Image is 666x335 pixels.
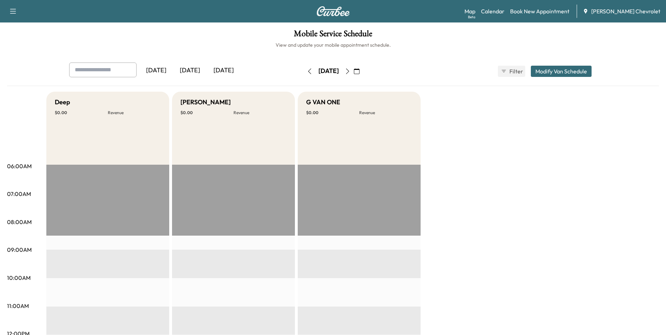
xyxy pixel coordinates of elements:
[464,7,475,15] a: MapBeta
[108,110,161,116] p: Revenue
[318,67,339,75] div: [DATE]
[7,162,32,170] p: 06:00AM
[55,97,70,107] h5: Deep
[306,97,340,107] h5: G VAN ONE
[233,110,286,116] p: Revenue
[7,190,31,198] p: 07:00AM
[531,66,592,77] button: Modify Van Schedule
[509,67,522,75] span: Filter
[7,245,32,254] p: 09:00AM
[7,302,29,310] p: 11:00AM
[173,63,207,79] div: [DATE]
[481,7,505,15] a: Calendar
[207,63,240,79] div: [DATE]
[591,7,660,15] span: [PERSON_NAME] Chevrolet
[316,6,350,16] img: Curbee Logo
[139,63,173,79] div: [DATE]
[498,66,525,77] button: Filter
[359,110,412,116] p: Revenue
[510,7,569,15] a: Book New Appointment
[7,41,659,48] h6: View and update your mobile appointment schedule.
[7,218,32,226] p: 08:00AM
[180,110,233,116] p: $ 0.00
[7,274,31,282] p: 10:00AM
[306,110,359,116] p: $ 0.00
[468,14,475,20] div: Beta
[55,110,108,116] p: $ 0.00
[7,29,659,41] h1: Mobile Service Schedule
[180,97,231,107] h5: [PERSON_NAME]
